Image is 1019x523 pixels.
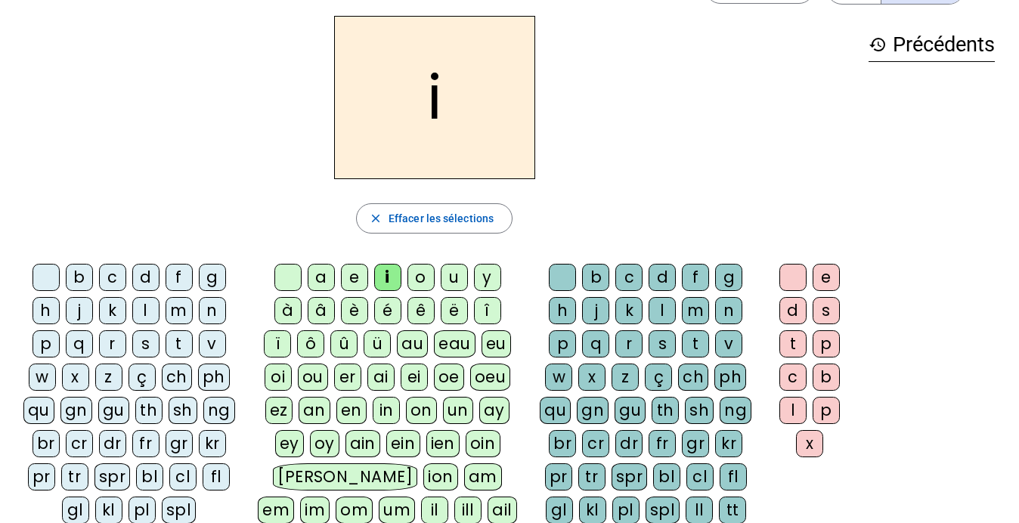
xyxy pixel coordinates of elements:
div: x [578,364,606,391]
button: Effacer les sélections [356,203,513,234]
div: u [441,264,468,291]
div: x [62,364,89,391]
div: w [29,364,56,391]
h2: i [334,16,535,179]
div: r [99,330,126,357]
div: m [682,297,709,324]
div: n [715,297,742,324]
div: gu [98,397,129,424]
div: er [334,364,361,391]
div: sh [685,397,714,424]
div: dr [99,430,126,457]
div: cr [582,430,609,457]
div: bl [136,463,163,491]
div: j [582,297,609,324]
div: k [99,297,126,324]
div: oi [265,364,292,391]
div: p [813,397,840,424]
div: b [813,364,840,391]
div: au [397,330,428,357]
div: h [33,297,60,324]
div: ez [265,397,293,424]
div: f [682,264,709,291]
div: d [649,264,676,291]
div: d [132,264,160,291]
div: p [33,330,60,357]
div: ein [386,430,420,457]
div: h [549,297,576,324]
div: s [649,330,676,357]
div: oy [310,430,339,457]
div: x [796,430,823,457]
div: th [135,397,163,424]
div: bl [653,463,680,491]
div: spr [612,463,648,491]
div: oeu [470,364,511,391]
div: eau [434,330,475,357]
div: ë [441,297,468,324]
div: j [66,297,93,324]
div: fr [649,430,676,457]
div: m [166,297,193,324]
div: fr [132,430,160,457]
div: k [615,297,643,324]
div: ç [645,364,672,391]
div: ch [678,364,708,391]
div: ô [297,330,324,357]
div: è [341,297,368,324]
div: kr [199,430,226,457]
div: â [308,297,335,324]
div: e [813,264,840,291]
div: gr [166,430,193,457]
div: in [373,397,400,424]
div: p [549,330,576,357]
div: ê [407,297,435,324]
div: spr [94,463,131,491]
div: s [132,330,160,357]
div: cl [169,463,197,491]
div: q [582,330,609,357]
div: gn [577,397,609,424]
div: t [166,330,193,357]
span: Effacer les sélections [389,209,494,227]
div: ph [714,364,746,391]
div: br [33,430,60,457]
div: pr [28,463,55,491]
div: q [66,330,93,357]
div: ai [367,364,395,391]
div: w [545,364,572,391]
div: f [166,264,193,291]
div: d [779,297,807,324]
div: am [464,463,502,491]
div: ion [423,463,458,491]
div: gn [60,397,92,424]
div: z [95,364,122,391]
mat-icon: close [369,212,383,225]
div: é [374,297,401,324]
div: e [341,264,368,291]
div: y [474,264,501,291]
div: an [299,397,330,424]
div: fl [203,463,230,491]
div: oin [466,430,500,457]
div: cl [686,463,714,491]
div: eu [482,330,511,357]
div: ain [345,430,381,457]
div: ng [720,397,751,424]
div: û [330,330,358,357]
div: n [199,297,226,324]
div: ç [129,364,156,391]
div: l [779,397,807,424]
div: cr [66,430,93,457]
div: ou [298,364,328,391]
div: p [813,330,840,357]
div: v [715,330,742,357]
div: ï [264,330,291,357]
div: kr [715,430,742,457]
div: g [199,264,226,291]
div: g [715,264,742,291]
div: b [66,264,93,291]
div: b [582,264,609,291]
div: à [274,297,302,324]
div: s [813,297,840,324]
